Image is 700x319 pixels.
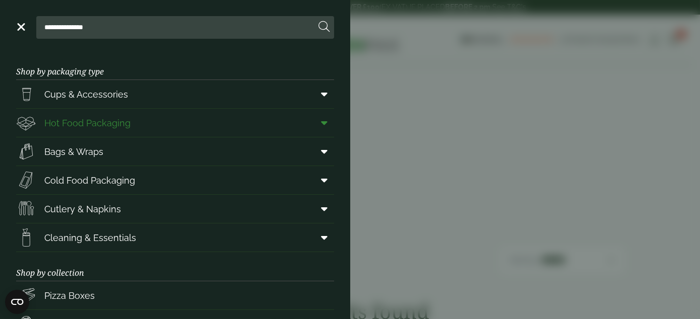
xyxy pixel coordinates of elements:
span: Cutlery & Napkins [44,202,121,216]
img: Deli_box.svg [16,113,36,133]
span: Cleaning & Essentials [44,231,136,245]
span: Bags & Wraps [44,145,103,158]
a: Cups & Accessories [16,80,334,108]
a: Cold Food Packaging [16,166,334,194]
a: Hot Food Packaging [16,109,334,137]
span: Cups & Accessories [44,88,128,101]
img: Sandwich_box.svg [16,170,36,190]
img: PintNhalf_cup.svg [16,84,36,104]
img: open-wipe.svg [16,227,36,248]
span: Cold Food Packaging [44,174,135,187]
span: Hot Food Packaging [44,116,131,130]
img: Paper_carriers.svg [16,141,36,162]
img: Pizza_boxes.svg [16,285,36,305]
h3: Shop by packaging type [16,51,334,80]
a: Pizza Boxes [16,281,334,309]
span: Pizza Boxes [44,289,95,302]
button: Open CMP widget [5,290,29,314]
a: Bags & Wraps [16,137,334,166]
a: Cutlery & Napkins [16,195,334,223]
img: Cutlery.svg [16,199,36,219]
h3: Shop by collection [16,252,334,281]
a: Cleaning & Essentials [16,223,334,252]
